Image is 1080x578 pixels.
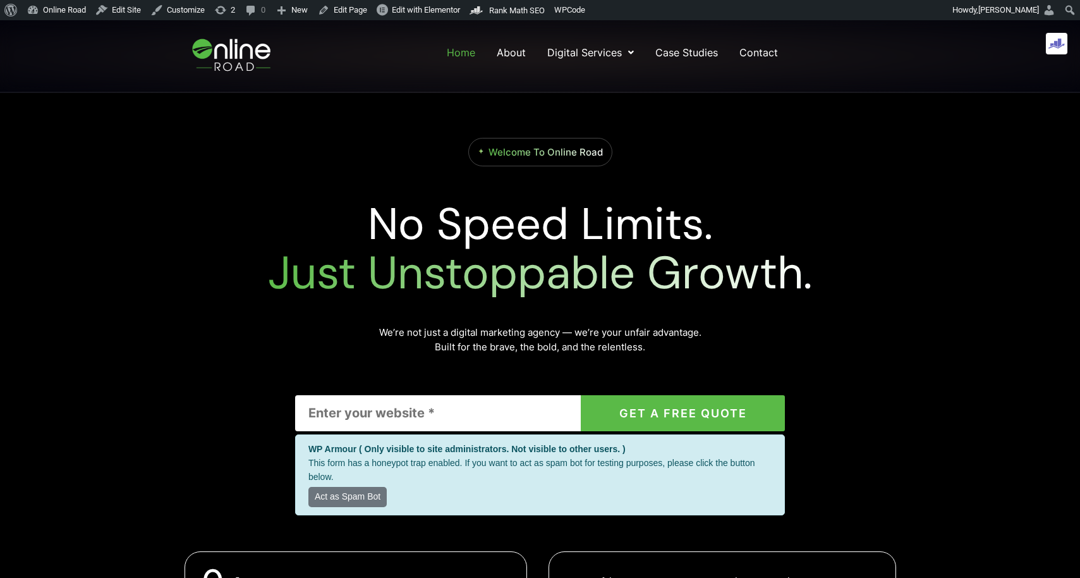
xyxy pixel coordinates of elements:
a: Digital Services [546,41,635,64]
button: GET A FREE QUOTE [581,395,785,431]
span: Act as Spam Bot [308,487,387,507]
a: Home [446,41,476,64]
p: We’re not just a digital marketing agency — we’re your unfair advantage. Built for the brave, the... [295,325,785,355]
span: Edit with Elementor [392,5,460,15]
a: About [495,41,527,64]
div: This form has a honeypot trap enabled. If you want to act as spam bot for testing purposes, pleas... [295,434,785,515]
span: Rank Math SEO [489,6,545,15]
h2: No Speed Limits. [180,200,901,298]
span: Welcome To Online Road [488,146,603,158]
a: Case Studies [654,41,719,64]
strong: WP Armour ( Only visible to site administrators. Not visible to other users. ) [308,444,626,454]
input: Enter your website * [295,395,581,431]
a: Contact [738,41,779,64]
span: [PERSON_NAME] [978,5,1039,15]
span: Just Unstoppable Growth. [268,243,812,302]
form: Contact form [295,395,785,515]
